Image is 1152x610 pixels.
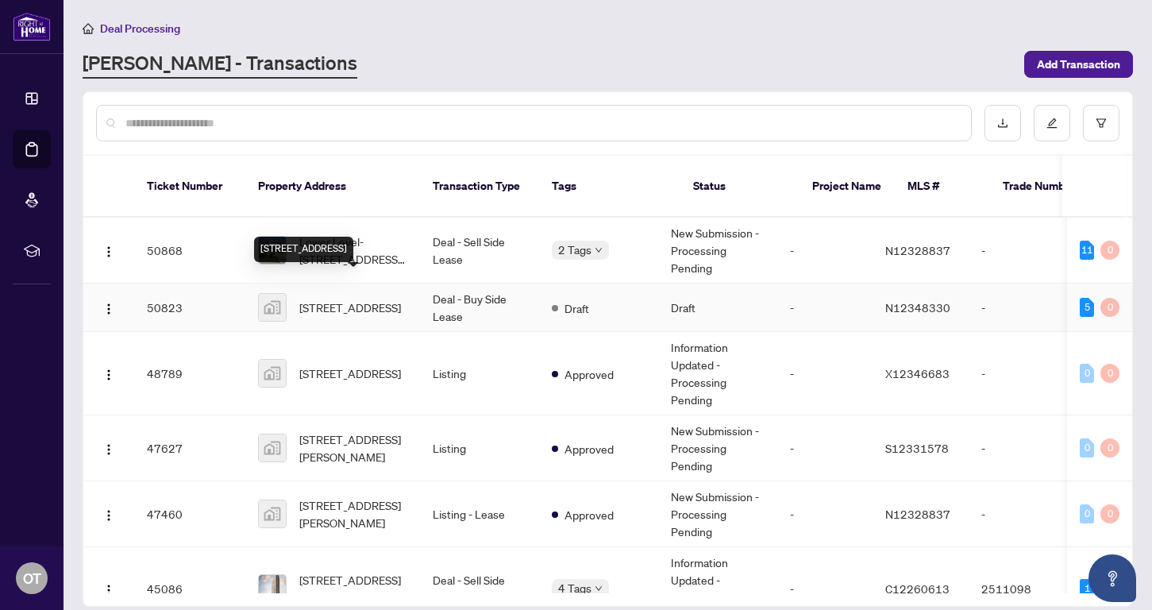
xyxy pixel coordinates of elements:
[102,509,115,522] img: Logo
[100,21,180,36] span: Deal Processing
[564,299,589,317] span: Draft
[680,156,799,218] th: Status
[658,481,777,547] td: New Submission - Processing Pending
[1096,118,1107,129] span: filter
[595,246,603,254] span: down
[96,295,121,320] button: Logo
[134,218,245,284] td: 50868
[259,434,286,461] img: thumbnail-img
[96,361,121,386] button: Logo
[23,567,41,589] span: OT
[102,443,115,456] img: Logo
[539,156,680,218] th: Tags
[1100,438,1119,457] div: 0
[420,332,539,415] td: Listing
[969,415,1080,481] td: -
[299,233,407,268] span: Lower Level-[STREET_ADDRESS][PERSON_NAME]
[969,284,1080,332] td: -
[299,571,407,606] span: [STREET_ADDRESS][PERSON_NAME]
[1080,438,1094,457] div: 0
[134,284,245,332] td: 50823
[299,496,407,531] span: [STREET_ADDRESS][PERSON_NAME]
[885,243,950,257] span: N12328837
[1100,504,1119,523] div: 0
[658,332,777,415] td: Information Updated - Processing Pending
[564,440,614,457] span: Approved
[102,584,115,596] img: Logo
[1100,298,1119,317] div: 0
[102,303,115,315] img: Logo
[96,435,121,461] button: Logo
[259,294,286,321] img: thumbnail-img
[885,441,949,455] span: S12331578
[420,415,539,481] td: Listing
[1100,241,1119,260] div: 0
[299,365,401,382] span: [STREET_ADDRESS]
[299,299,401,316] span: [STREET_ADDRESS]
[997,118,1008,129] span: download
[990,156,1101,218] th: Trade Number
[1046,118,1058,129] span: edit
[96,501,121,527] button: Logo
[254,237,353,262] div: [STREET_ADDRESS]
[259,575,286,602] img: thumbnail-img
[1037,52,1120,77] span: Add Transaction
[245,156,420,218] th: Property Address
[1080,298,1094,317] div: 5
[1083,105,1119,141] button: filter
[595,585,603,593] span: down
[83,50,357,79] a: [PERSON_NAME] - Transactions
[777,332,873,415] td: -
[777,218,873,284] td: -
[969,218,1080,284] td: -
[799,156,895,218] th: Project Name
[777,284,873,332] td: -
[885,581,950,596] span: C12260613
[777,415,873,481] td: -
[13,12,51,41] img: logo
[420,284,539,332] td: Deal - Buy Side Lease
[259,500,286,527] img: thumbnail-img
[885,300,950,315] span: N12348330
[558,579,591,597] span: 4 Tags
[969,332,1080,415] td: -
[134,415,245,481] td: 47627
[102,245,115,258] img: Logo
[1080,241,1094,260] div: 11
[895,156,990,218] th: MLS #
[420,156,539,218] th: Transaction Type
[558,241,591,259] span: 2 Tags
[134,332,245,415] td: 48789
[1080,579,1094,598] div: 1
[259,360,286,387] img: thumbnail-img
[777,481,873,547] td: -
[885,507,950,521] span: N12328837
[134,156,245,218] th: Ticket Number
[420,218,539,284] td: Deal - Sell Side Lease
[658,415,777,481] td: New Submission - Processing Pending
[83,23,94,34] span: home
[564,365,614,383] span: Approved
[96,237,121,263] button: Logo
[134,481,245,547] td: 47460
[102,369,115,381] img: Logo
[1088,554,1136,602] button: Open asap
[885,366,950,380] span: X12346683
[984,105,1021,141] button: download
[1100,364,1119,383] div: 0
[299,430,407,465] span: [STREET_ADDRESS][PERSON_NAME]
[420,481,539,547] td: Listing - Lease
[1080,504,1094,523] div: 0
[1080,364,1094,383] div: 0
[969,481,1080,547] td: -
[96,576,121,601] button: Logo
[1034,105,1070,141] button: edit
[658,284,777,332] td: Draft
[564,506,614,523] span: Approved
[658,218,777,284] td: New Submission - Processing Pending
[1024,51,1133,78] button: Add Transaction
